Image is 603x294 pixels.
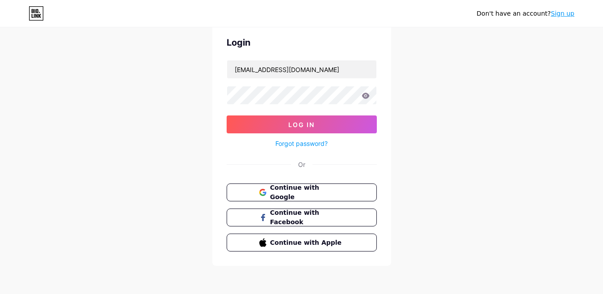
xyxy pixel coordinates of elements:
a: Forgot password? [275,139,328,148]
span: Continue with Apple [270,238,344,247]
input: Username [227,60,376,78]
div: Don't have an account? [476,9,574,18]
a: Sign up [551,10,574,17]
span: Log In [288,121,315,128]
span: Continue with Facebook [270,208,344,227]
button: Continue with Facebook [227,209,377,226]
span: Continue with Google [270,183,344,202]
button: Log In [227,115,377,133]
button: Continue with Apple [227,234,377,251]
div: Login [227,36,377,49]
div: Or [298,160,305,169]
button: Continue with Google [227,183,377,201]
